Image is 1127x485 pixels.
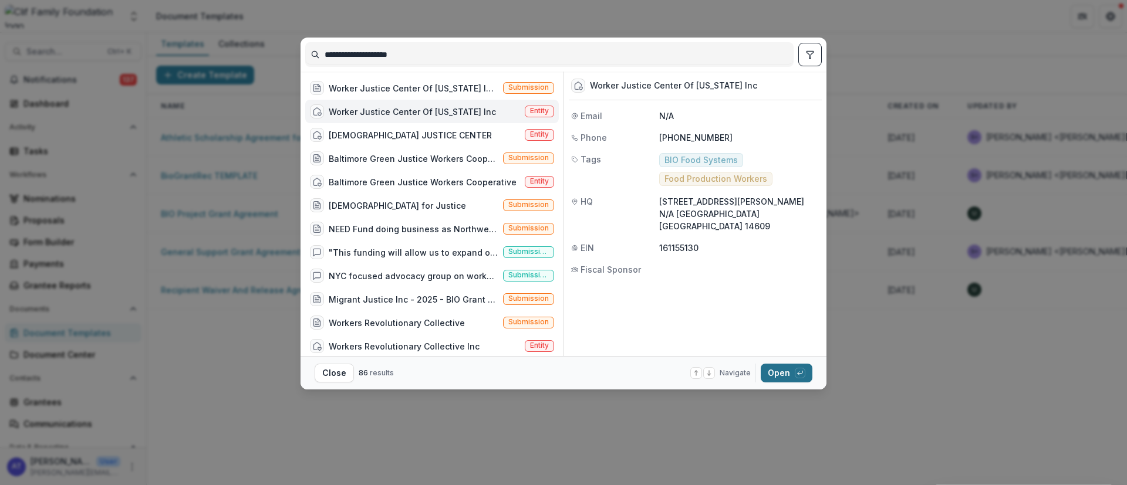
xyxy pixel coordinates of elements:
[664,155,738,165] span: BIO Food Systems
[329,176,517,188] div: Baltimore Green Justice Workers Cooperative
[530,130,549,138] span: Entity
[329,106,496,118] div: Worker Justice Center Of [US_STATE] Inc
[530,177,549,185] span: Entity
[329,129,492,141] div: [DEMOGRAPHIC_DATA] JUSTICE CENTER
[508,318,549,326] span: Submission
[508,271,549,279] span: Submission comment
[508,294,549,303] span: Submission
[530,341,549,350] span: Entity
[530,107,549,115] span: Entity
[581,131,607,144] span: Phone
[508,154,549,162] span: Submission
[359,368,368,377] span: 86
[315,364,354,382] button: Close
[581,195,593,208] span: HQ
[659,131,819,144] p: [PHONE_NUMBER]
[329,246,498,259] div: "This funding will allow us to expand on our worker rights and labor justice initiatives" Also ha...
[508,224,549,232] span: Submission
[581,263,641,276] span: Fiscal Sponsor
[329,270,498,282] div: NYC focused advocacy group on worker, climate and housing justice (could also be paired with heal...
[329,82,498,94] div: Worker Justice Center Of [US_STATE] Inc - 2025 - BIO Grant Application (General Operating )
[590,81,757,91] div: Worker Justice Center Of [US_STATE] Inc
[329,317,465,329] div: Workers Revolutionary Collective
[370,368,394,377] span: results
[659,110,819,122] p: N/A
[329,199,466,212] div: [DEMOGRAPHIC_DATA] for Justice
[581,242,594,254] span: EIN
[659,195,819,232] p: [STREET_ADDRESS][PERSON_NAME] N/A [GEOGRAPHIC_DATA] [GEOGRAPHIC_DATA] 14609
[508,201,549,209] span: Submission
[581,110,602,122] span: Email
[798,43,822,66] button: toggle filters
[329,340,480,352] div: Workers Revolutionary Collective Inc
[581,153,601,165] span: Tags
[664,174,767,184] span: Food Production Workers
[508,247,549,256] span: Submission comment
[329,152,498,165] div: Baltimore Green Justice Workers Cooperative Inc. (BGJWC)
[329,293,498,306] div: Migrant Justice Inc - 2025 - BIO Grant Application (Agricultural worker rights and justice, with ...
[720,368,751,378] span: Navigate
[761,364,812,382] button: Open
[329,223,498,235] div: NEED Fund doing business as Northwest Workers' Justice Project
[659,242,819,254] p: 161155130
[508,83,549,91] span: Submission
